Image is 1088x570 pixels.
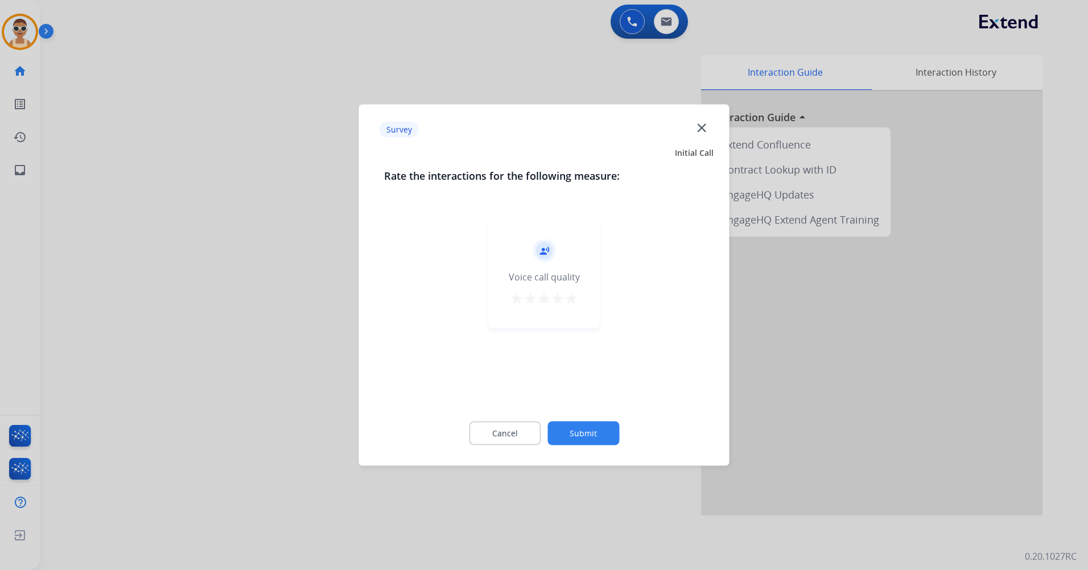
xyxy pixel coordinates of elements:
[675,147,714,159] span: Initial Call
[509,270,580,284] div: Voice call quality
[694,120,709,135] mat-icon: close
[564,292,578,305] mat-icon: star
[469,422,541,445] button: Cancel
[384,168,704,184] h3: Rate the interactions for the following measure:
[510,292,524,305] mat-icon: star
[547,422,619,445] button: Submit
[380,121,419,137] p: Survey
[537,292,551,305] mat-icon: star
[539,246,549,256] mat-icon: record_voice_over
[524,292,537,305] mat-icon: star
[1025,550,1077,563] p: 0.20.1027RC
[551,292,564,305] mat-icon: star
